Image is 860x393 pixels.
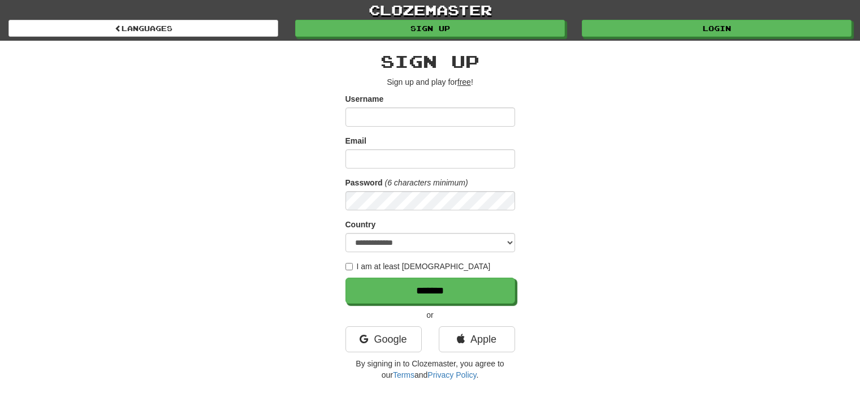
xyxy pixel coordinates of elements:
[345,177,383,188] label: Password
[8,20,278,37] a: Languages
[345,326,422,352] a: Google
[345,93,384,105] label: Username
[345,219,376,230] label: Country
[439,326,515,352] a: Apple
[345,52,515,71] h2: Sign up
[345,261,491,272] label: I am at least [DEMOGRAPHIC_DATA]
[385,178,468,187] em: (6 characters minimum)
[295,20,565,37] a: Sign up
[457,77,471,87] u: free
[345,309,515,321] p: or
[345,76,515,88] p: Sign up and play for !
[345,263,353,270] input: I am at least [DEMOGRAPHIC_DATA]
[393,370,414,379] a: Terms
[345,135,366,146] label: Email
[427,370,476,379] a: Privacy Policy
[582,20,852,37] a: Login
[345,358,515,381] p: By signing in to Clozemaster, you agree to our and .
